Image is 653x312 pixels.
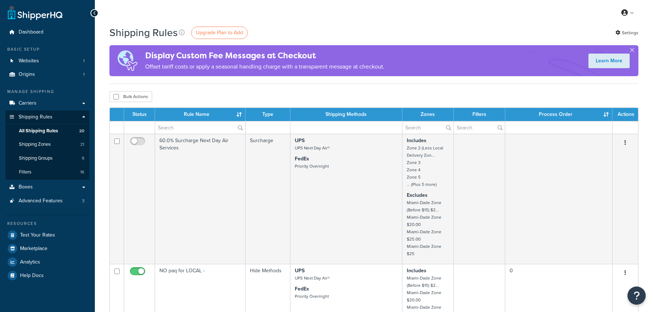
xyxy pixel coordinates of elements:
a: All Shipping Rules 20 [5,124,89,138]
a: Shipping Groups 9 [5,152,89,165]
a: Origins 1 [5,68,89,81]
a: Settings [615,28,638,38]
a: Marketplace [5,242,89,255]
a: Help Docs [5,269,89,282]
span: Analytics [20,259,40,265]
a: Learn More [588,54,630,68]
input: Search [402,121,453,134]
a: Shipping Zones 21 [5,138,89,151]
th: Status [124,108,155,121]
strong: Excludes [407,191,428,199]
span: 1 [83,71,85,78]
span: Marketplace [20,246,47,252]
li: Advanced Features [5,194,89,208]
th: Process Order : activate to sort column ascending [505,108,613,121]
th: Type [246,108,290,121]
li: Shipping Groups [5,152,89,165]
span: 3 [82,198,85,204]
a: Carriers [5,97,89,110]
td: Surcharge [246,134,290,264]
li: Websites [5,54,89,68]
strong: Includes [407,267,426,274]
a: ShipperHQ Home [8,5,62,20]
input: Search [155,121,245,134]
span: 1 [83,58,85,64]
a: Test Your Rates [5,229,89,242]
small: UPS Next Day Air® [295,275,330,281]
div: Manage Shipping [5,89,89,95]
a: Filters 16 [5,165,89,179]
strong: UPS [295,137,305,144]
a: Boxes [5,180,89,194]
button: Bulk Actions [109,91,152,102]
strong: FedEx [295,285,309,293]
span: Help Docs [20,273,44,279]
li: Origins [5,68,89,81]
a: Upgrade Plan to Add [191,27,248,39]
span: Carriers [19,100,36,106]
small: UPS Next Day Air® [295,145,330,151]
a: Advanced Features 3 [5,194,89,208]
span: Shipping Rules [19,114,53,120]
span: Filters [19,169,31,175]
span: Test Your Rates [20,232,55,238]
p: Offset tariff costs or apply a seasonal handling charge with a transparent message at checkout. [145,62,385,72]
span: Upgrade Plan to Add [196,29,243,36]
small: Priority Overnight [295,163,329,169]
h4: Display Custom Fee Messages at Checkout [145,50,385,62]
th: Zones [402,108,454,121]
li: Shipping Rules [5,110,89,180]
span: 20 [79,128,84,134]
th: Filters [454,108,505,121]
div: Basic Setup [5,46,89,52]
span: Boxes [19,184,33,190]
span: Shipping Groups [19,155,53,161]
li: Filters [5,165,89,179]
h1: Shipping Rules [109,26,178,40]
small: Zone 2 (Less Local Delivery Zon... Zone 3 Zone 4 Zone 5 ... (Plus 5 more) [407,145,443,188]
a: Shipping Rules [5,110,89,124]
span: 9 [82,155,84,161]
span: Origins [19,71,35,78]
span: Dashboard [19,29,43,35]
span: Advanced Features [19,198,63,204]
li: All Shipping Rules [5,124,89,138]
strong: Includes [407,137,426,144]
span: 21 [80,141,84,148]
div: Resources [5,221,89,227]
a: Websites 1 [5,54,89,68]
th: Shipping Methods [290,108,402,121]
th: Rule Name : activate to sort column ascending [155,108,246,121]
small: Priority Overnight [295,293,329,300]
strong: FedEx [295,155,309,163]
input: Search [454,121,505,134]
th: Actions [613,108,638,121]
button: Open Resource Center [627,286,646,305]
li: Shipping Zones [5,138,89,151]
span: 16 [80,169,84,175]
a: Analytics [5,256,89,269]
strong: UPS [295,267,305,274]
span: All Shipping Rules [19,128,58,134]
a: Dashboard [5,26,89,39]
small: Miami-Dade Zone (Before $15) $2... Miami-Dade Zone $20.00 Miami-Dade Zone $25.00 Miami-Dade Zone $25 [407,199,441,257]
td: 60.0% Surcharge Next Day Air Services [155,134,246,264]
span: Shipping Zones [19,141,51,148]
span: Websites [19,58,39,64]
img: duties-banner-06bc72dcb5fe05cb3f9472aba00be2ae8eb53ab6f0d8bb03d382ba314ac3c341.png [109,45,145,76]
